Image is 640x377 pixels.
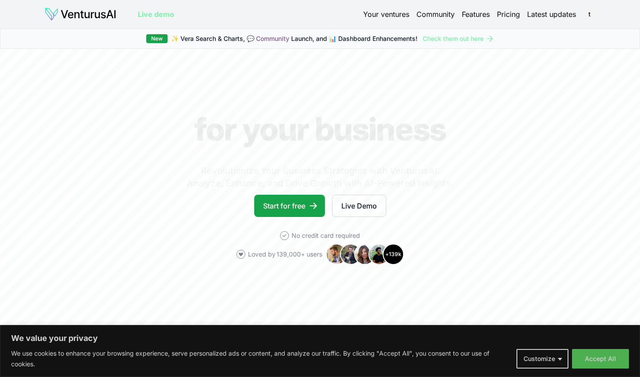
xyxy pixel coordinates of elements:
img: Avatar 2 [340,244,361,265]
button: Accept All [572,349,629,369]
p: We value your privacy [11,333,629,344]
img: logo [44,7,116,21]
img: Avatar 4 [368,244,390,265]
a: Your ventures [363,9,409,20]
a: Features [462,9,490,20]
a: Community [416,9,455,20]
a: Community [256,35,289,42]
img: Avatar 1 [326,244,347,265]
a: Latest updates [527,9,576,20]
a: Pricing [497,9,520,20]
img: Avatar 3 [354,244,376,265]
a: Live demo [138,9,174,20]
a: Live Demo [332,195,386,217]
button: t [583,8,596,20]
span: ✨ Vera Search & Charts, 💬 Launch, and 📊 Dashboard Enhancements! [171,34,417,43]
a: Start for free [254,195,325,217]
span: t [582,7,596,21]
p: We use cookies to enhance your browsing experience, serve personalized ads or content, and analyz... [11,348,510,369]
button: Customize [516,349,568,369]
a: Check them out here [423,34,494,43]
div: New [146,34,168,43]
